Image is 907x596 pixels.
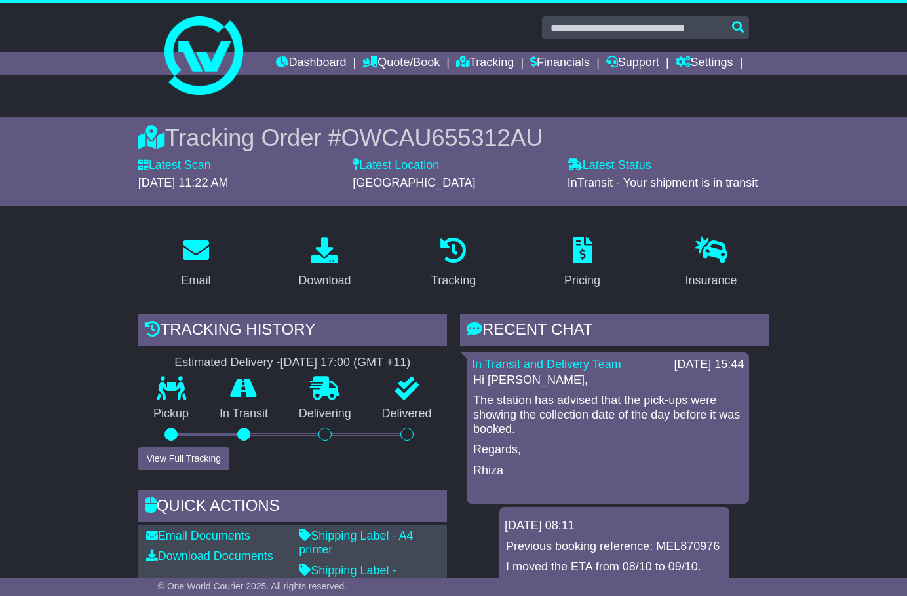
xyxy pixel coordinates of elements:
[473,394,743,436] p: The station has advised that the pick-ups were showing the collection date of the day before it w...
[472,358,621,371] a: In Transit and Delivery Team
[204,407,284,421] p: In Transit
[460,314,769,349] div: RECENT CHAT
[276,52,346,75] a: Dashboard
[280,356,410,370] div: [DATE] 17:00 (GMT +11)
[181,272,210,289] div: Email
[172,233,219,294] a: Email
[506,540,723,554] p: Previous booking reference: MEL870976
[353,158,439,173] label: Latest Location
[677,233,746,294] a: Insurance
[138,124,769,152] div: Tracking Order #
[298,272,351,289] div: Download
[568,158,651,173] label: Latest Status
[138,490,447,525] div: Quick Actions
[606,52,659,75] a: Support
[362,52,440,75] a: Quote/Book
[366,407,447,421] p: Delivered
[473,373,743,388] p: Hi [PERSON_NAME],
[138,407,204,421] p: Pickup
[423,233,484,294] a: Tracking
[138,356,447,370] div: Estimated Delivery -
[299,529,413,557] a: Shipping Label - A4 printer
[473,464,743,478] p: Rhiza
[341,124,543,151] span: OWCAU655312AU
[505,519,724,533] div: [DATE] 08:11
[353,176,475,189] span: [GEOGRAPHIC_DATA]
[556,233,609,294] a: Pricing
[456,52,514,75] a: Tracking
[290,233,359,294] a: Download
[138,176,229,189] span: [DATE] 11:22 AM
[530,52,590,75] a: Financials
[138,314,447,349] div: Tracking history
[158,581,347,591] span: © One World Courier 2025. All rights reserved.
[283,407,366,421] p: Delivering
[138,158,211,173] label: Latest Scan
[568,176,758,189] span: InTransit - Your shipment is in transit
[564,272,600,289] div: Pricing
[674,358,744,372] div: [DATE] 15:44
[685,272,737,289] div: Insurance
[506,560,723,574] p: I moved the ETA from 08/10 to 09/10.
[146,529,250,542] a: Email Documents
[146,549,273,563] a: Download Documents
[299,564,396,591] a: Shipping Label - Thermal printer
[473,443,743,457] p: Regards,
[138,447,229,470] button: View Full Tracking
[431,272,476,289] div: Tracking
[676,52,733,75] a: Settings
